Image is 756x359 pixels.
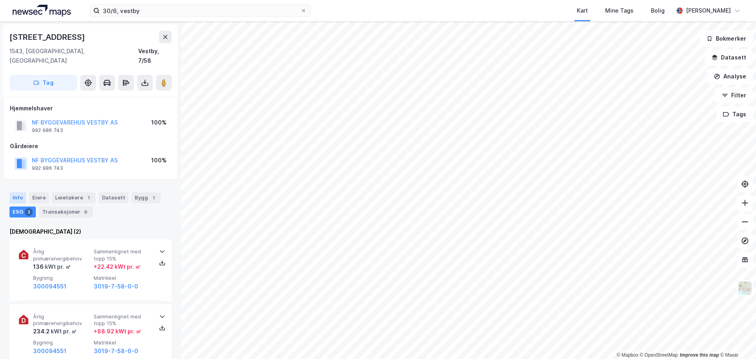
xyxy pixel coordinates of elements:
[33,248,91,262] span: Årlig primærenergibehov
[9,47,138,65] div: 1543, [GEOGRAPHIC_DATA], [GEOGRAPHIC_DATA]
[94,275,151,281] span: Matrikkel
[715,87,753,103] button: Filter
[151,156,167,165] div: 100%
[32,165,63,171] div: 992 986 743
[94,313,151,327] span: Sammenlignet med topp 15%
[9,75,77,91] button: Tag
[737,281,752,296] img: Z
[94,282,138,291] button: 3019-7-58-0-0
[33,282,67,291] button: 300094551
[9,206,36,218] div: ESG
[605,6,634,15] div: Mine Tags
[29,192,49,203] div: Eiere
[640,352,678,358] a: OpenStreetMap
[617,352,638,358] a: Mapbox
[680,352,719,358] a: Improve this map
[44,262,71,272] div: kWt pr. ㎡
[132,192,161,203] div: Bygg
[707,69,753,84] button: Analyse
[33,346,67,356] button: 300094551
[100,5,300,17] input: Søk på adresse, matrikkel, gårdeiere, leietakere eller personer
[50,327,77,336] div: kWt pr. ㎡
[9,227,172,236] div: [DEMOGRAPHIC_DATA] (2)
[717,321,756,359] iframe: Chat Widget
[9,31,87,43] div: [STREET_ADDRESS]
[13,5,71,17] img: logo.a4113a55bc3d86da70a041830d287a7e.svg
[705,50,753,65] button: Datasett
[9,192,26,203] div: Info
[94,339,151,346] span: Matrikkel
[33,262,71,272] div: 136
[716,106,753,122] button: Tags
[52,192,96,203] div: Leietakere
[33,327,77,336] div: 234.2
[33,313,91,327] span: Årlig primærenergibehov
[577,6,588,15] div: Kart
[686,6,731,15] div: [PERSON_NAME]
[10,141,171,151] div: Gårdeiere
[94,262,141,272] div: + 22.42 kWt pr. ㎡
[33,275,91,281] span: Bygning
[94,248,151,262] span: Sammenlignet med topp 15%
[33,339,91,346] span: Bygning
[651,6,665,15] div: Bolig
[99,192,128,203] div: Datasett
[151,118,167,127] div: 100%
[94,327,141,336] div: + 88.92 kWt pr. ㎡
[138,47,172,65] div: Vestby, 7/58
[700,31,753,47] button: Bokmerker
[82,208,90,216] div: 6
[25,208,33,216] div: 2
[85,194,93,202] div: 1
[717,321,756,359] div: Kontrollprogram for chat
[10,104,171,113] div: Hjemmelshaver
[39,206,93,218] div: Transaksjoner
[150,194,157,202] div: 1
[32,127,63,134] div: 992 986 743
[94,346,138,356] button: 3019-7-58-0-0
